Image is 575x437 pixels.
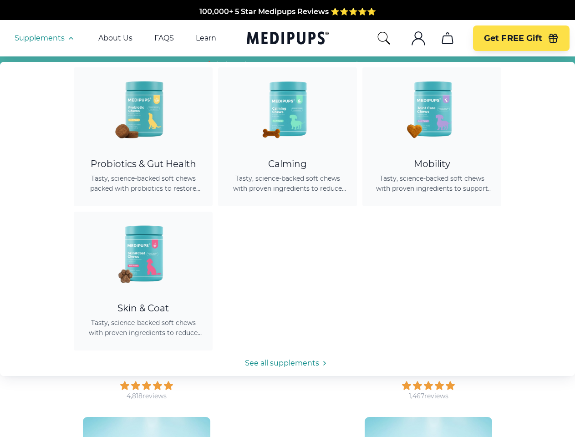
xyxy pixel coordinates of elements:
div: Skin & Coat [85,303,202,314]
a: About Us [98,34,132,43]
span: Get FREE Gift [484,33,542,44]
button: account [407,27,429,49]
span: Supplements [15,34,65,43]
a: Probiotic Dog Chews - MedipupsProbiotics & Gut HealthTasty, science-backed soft chews packed with... [74,67,213,206]
button: search [377,31,391,46]
button: Get FREE Gift [473,25,570,51]
div: 1,467 reviews [409,392,448,401]
span: Tasty, science-backed soft chews with proven ingredients to support joint health, improve mobilit... [373,173,490,193]
button: Supplements [15,33,76,44]
a: Calming Dog Chews - MedipupsCalmingTasty, science-backed soft chews with proven ingredients to re... [218,67,357,206]
div: Mobility [373,158,490,170]
img: Skin & Coat Chews - Medipups [102,212,184,294]
a: Medipups [247,30,329,48]
span: Tasty, science-backed soft chews packed with probiotics to restore gut balance, ease itching, sup... [85,173,202,193]
div: 4,818 reviews [127,392,167,401]
span: Tasty, science-backed soft chews with proven ingredients to reduce shedding, promote healthy skin... [85,318,202,338]
button: cart [437,27,458,49]
a: Joint Care Chews - MedipupsMobilityTasty, science-backed soft chews with proven ingredients to su... [362,67,501,206]
a: Learn [196,34,216,43]
span: Tasty, science-backed soft chews with proven ingredients to reduce anxiety, promote relaxation, a... [229,173,346,193]
span: 100,000+ 5 Star Medipups Reviews ⭐️⭐️⭐️⭐️⭐️ [199,7,376,16]
div: Probiotics & Gut Health [85,158,202,170]
div: Calming [229,158,346,170]
img: Calming Dog Chews - Medipups [247,67,329,149]
img: Joint Care Chews - Medipups [391,67,473,149]
img: Probiotic Dog Chews - Medipups [102,67,184,149]
a: Skin & Coat Chews - MedipupsSkin & CoatTasty, science-backed soft chews with proven ingredients t... [74,212,213,351]
a: FAQS [154,34,174,43]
